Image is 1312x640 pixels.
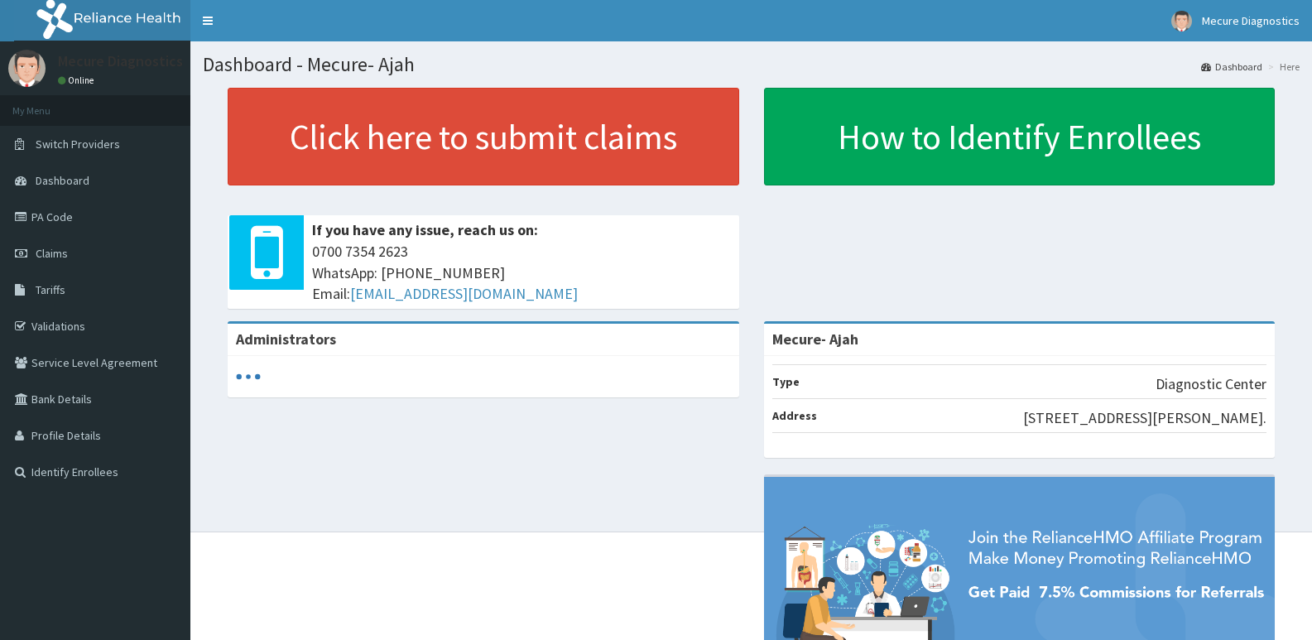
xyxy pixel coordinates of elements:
[1264,60,1300,74] li: Here
[58,54,183,69] p: Mecure Diagnostics
[312,220,538,239] b: If you have any issue, reach us on:
[350,284,578,303] a: [EMAIL_ADDRESS][DOMAIN_NAME]
[36,173,89,188] span: Dashboard
[1156,373,1266,395] p: Diagnostic Center
[203,54,1300,75] h1: Dashboard - Mecure- Ajah
[772,374,800,389] b: Type
[236,330,336,349] b: Administrators
[8,50,46,87] img: User Image
[764,88,1276,185] a: How to Identify Enrollees
[36,282,65,297] span: Tariffs
[36,246,68,261] span: Claims
[772,408,817,423] b: Address
[1202,13,1300,28] span: Mecure Diagnostics
[772,330,858,349] strong: Mecure- Ajah
[312,241,731,305] span: 0700 7354 2623 WhatsApp: [PHONE_NUMBER] Email:
[1023,407,1266,429] p: [STREET_ADDRESS][PERSON_NAME].
[236,364,261,389] svg: audio-loading
[58,75,98,86] a: Online
[1201,60,1262,74] a: Dashboard
[36,137,120,152] span: Switch Providers
[1171,11,1192,31] img: User Image
[228,88,739,185] a: Click here to submit claims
